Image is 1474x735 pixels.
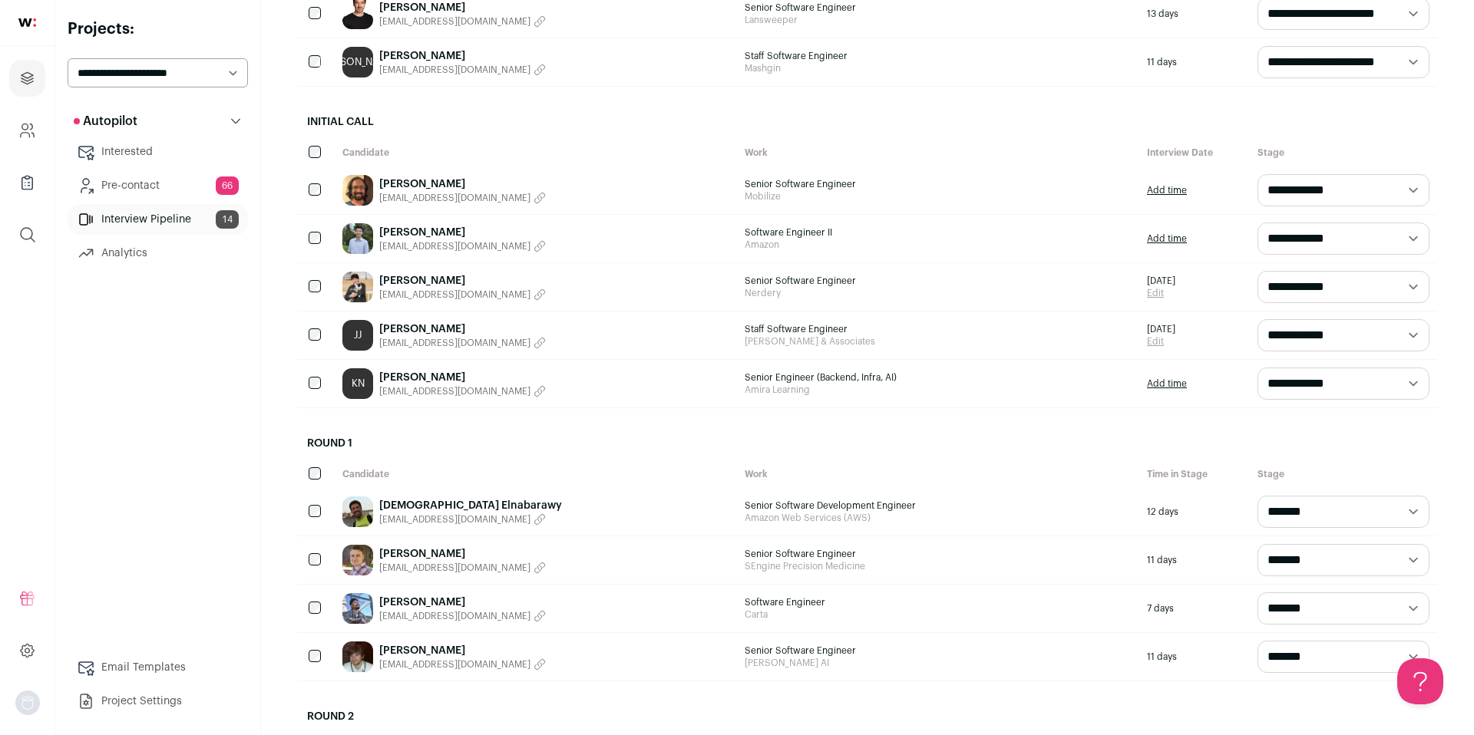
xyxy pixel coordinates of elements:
a: [PERSON_NAME] [379,595,546,610]
span: Nerdery [745,287,1132,299]
img: efde38b10c4c1788c56741f0976fb49337f1f38543fcf83847a526532420b15b.jpg [342,272,373,302]
span: [DATE] [1147,275,1175,287]
h2: Initial Call [298,105,1437,139]
div: 11 days [1139,38,1250,86]
span: Senior Engineer (Backend, Infra, AI) [745,371,1132,384]
span: Staff Software Engineer [745,323,1132,335]
span: [PERSON_NAME] AI [745,657,1132,669]
div: Stage [1250,460,1437,488]
span: [EMAIL_ADDRESS][DOMAIN_NAME] [379,513,530,526]
span: Lansweeper [745,14,1132,26]
h2: Round 1 [298,427,1437,460]
span: Senior Software Development Engineer [745,499,1132,512]
span: Amazon Web Services (AWS) [745,512,1132,524]
img: cbf7ace8a23fa7ca7bba659f32d919e9d343e6d3407728ee04eb028765ee5d74.jpg [342,593,373,624]
button: [EMAIL_ADDRESS][DOMAIN_NAME] [379,15,546,28]
span: Software Engineer II [745,226,1132,239]
iframe: Help Scout Beacon - Open [1397,658,1443,704]
button: Autopilot [68,106,248,137]
a: [PERSON_NAME] [379,273,546,288]
span: [DATE] [1147,323,1175,335]
span: [EMAIL_ADDRESS][DOMAIN_NAME] [379,15,530,28]
button: [EMAIL_ADDRESS][DOMAIN_NAME] [379,288,546,301]
span: Mobilize [745,190,1132,203]
div: Interview Date [1139,139,1250,166]
button: [EMAIL_ADDRESS][DOMAIN_NAME] [379,385,546,397]
span: Carta [745,608,1132,621]
span: Amazon [745,239,1132,251]
a: [PERSON_NAME] [379,370,546,385]
p: Autopilot [74,112,137,130]
a: Edit [1147,287,1175,299]
div: Work [737,139,1139,166]
span: Staff Software Engineer [745,50,1132,62]
a: JJ [342,320,373,351]
span: Mashgin [745,62,1132,74]
button: Open dropdown [15,691,40,715]
span: Senior Software Engineer [745,275,1132,287]
a: Add time [1147,377,1187,390]
a: Interview Pipeline14 [68,204,248,235]
a: Add time [1147,232,1187,245]
span: 14 [216,210,239,229]
span: Senior Software Engineer [745,2,1132,14]
span: Amira Learning [745,384,1132,396]
a: Interested [68,137,248,167]
button: [EMAIL_ADDRESS][DOMAIN_NAME] [379,562,546,574]
span: [EMAIL_ADDRESS][DOMAIN_NAME] [379,337,530,349]
a: [PERSON_NAME] [379,321,546,337]
a: Projects [9,60,45,97]
a: Company Lists [9,164,45,201]
div: Candidate [335,139,737,166]
a: Add time [1147,184,1187,196]
div: Candidate [335,460,737,488]
span: [EMAIL_ADDRESS][DOMAIN_NAME] [379,562,530,574]
a: [PERSON_NAME] [379,643,546,658]
a: [PERSON_NAME] [379,225,546,240]
button: [EMAIL_ADDRESS][DOMAIN_NAME] [379,337,546,349]
div: 7 days [1139,585,1250,632]
span: Senior Software Engineer [745,548,1132,560]
span: Senior Software Engineer [745,644,1132,657]
a: Edit [1147,335,1175,348]
span: [EMAIL_ADDRESS][DOMAIN_NAME] [379,288,530,301]
a: Project Settings [68,686,248,717]
a: KN [342,368,373,399]
img: wellfound-shorthand-0d5821cbd27db2630d0214b213865d53afaa358527fdda9d0ea32b1df1b89c2c.svg [18,18,36,27]
h2: Projects: [68,18,248,40]
span: [EMAIL_ADDRESS][DOMAIN_NAME] [379,64,530,76]
img: 18c520a303cf48a6a9b85c70aa8e8924ae5edb700102515277b365dae6a399de.jpg [342,496,373,527]
div: 12 days [1139,488,1250,536]
div: Stage [1250,139,1437,166]
div: Work [737,460,1139,488]
a: Company and ATS Settings [9,112,45,149]
span: [EMAIL_ADDRESS][DOMAIN_NAME] [379,610,530,622]
a: [PERSON_NAME] [379,48,546,64]
img: 51cb9e7f36fbb7a5d61e261b00b522da85d651e538a658872cd28caa53f286ea.jpg [342,223,373,254]
button: [EMAIL_ADDRESS][DOMAIN_NAME] [379,240,546,252]
img: 49ec96b96829bdd3160809ab04d66a5526ff551a85224a3ac1fa702b26ededd1 [342,641,373,672]
span: [EMAIL_ADDRESS][DOMAIN_NAME] [379,385,530,397]
span: Senior Software Engineer [745,178,1132,190]
a: [PERSON_NAME] [342,47,373,77]
span: SEngine Precision Medicine [745,560,1132,572]
a: [DEMOGRAPHIC_DATA] Elnabarawy [379,498,562,513]
h2: Round 2 [298,700,1437,733]
a: Pre-contact66 [68,170,248,201]
button: [EMAIL_ADDRESS][DOMAIN_NAME] [379,192,546,204]
span: [EMAIL_ADDRESS][DOMAIN_NAME] [379,192,530,204]
img: ab748c82bd89ac357a7ea04b879c05a3475dcbe29972ed90a51ba6ff33d67aa3.jpg [342,175,373,206]
img: nopic.png [15,691,40,715]
span: Software Engineer [745,596,1132,608]
a: Email Templates [68,652,248,683]
span: [EMAIL_ADDRESS][DOMAIN_NAME] [379,658,530,671]
button: [EMAIL_ADDRESS][DOMAIN_NAME] [379,513,562,526]
button: [EMAIL_ADDRESS][DOMAIN_NAME] [379,64,546,76]
div: Time in Stage [1139,460,1250,488]
img: 39f354c24d1946b2109279c528553cdb0da37f31efc32d9794d344ff3b3ce14a.jpg [342,545,373,575]
a: [PERSON_NAME] [379,176,546,192]
a: [PERSON_NAME] [379,546,546,562]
